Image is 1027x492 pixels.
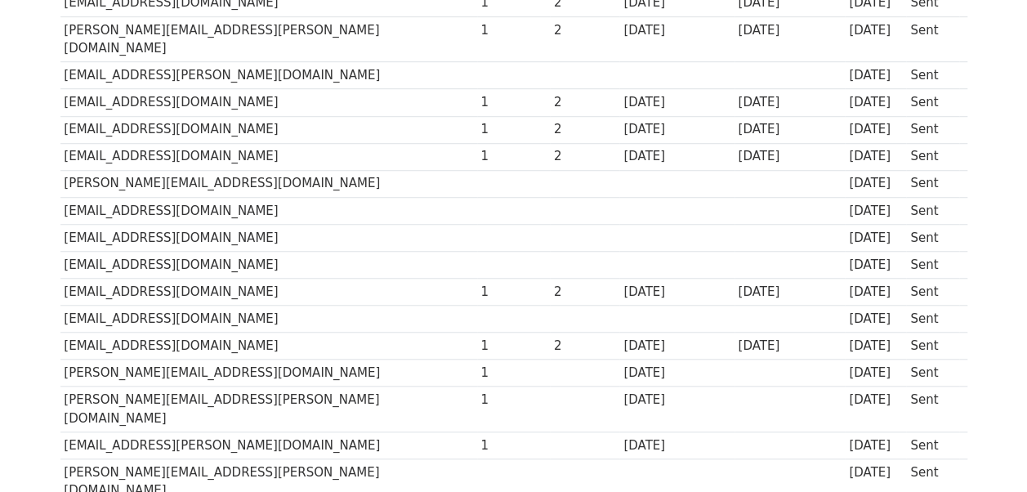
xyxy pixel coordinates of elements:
div: 2 [554,283,616,302]
div: [DATE] [849,21,903,40]
div: [DATE] [738,120,841,139]
div: [DATE] [623,283,730,302]
td: Sent [906,170,958,197]
div: [DATE] [849,436,903,455]
div: 1 [480,120,546,139]
td: Sent [906,116,958,143]
div: [DATE] [849,174,903,193]
div: [DATE] [849,147,903,166]
div: [DATE] [623,391,730,409]
div: 1 [480,337,546,356]
td: [EMAIL_ADDRESS][DOMAIN_NAME] [60,333,477,360]
td: [EMAIL_ADDRESS][DOMAIN_NAME] [60,143,477,170]
div: 1 [480,364,546,382]
div: [DATE] [623,147,730,166]
td: [EMAIL_ADDRESS][DOMAIN_NAME] [60,251,477,278]
div: [DATE] [623,364,730,382]
div: [DATE] [849,66,903,85]
div: 2 [554,147,616,166]
div: 1 [480,147,546,166]
div: [DATE] [738,21,841,40]
td: Sent [906,16,958,62]
div: [DATE] [738,93,841,112]
td: Sent [906,333,958,360]
td: Sent [906,360,958,387]
td: [EMAIL_ADDRESS][PERSON_NAME][DOMAIN_NAME] [60,432,477,459]
td: Sent [906,62,958,89]
div: [DATE] [849,229,903,248]
div: [DATE] [849,120,903,139]
div: [DATE] [623,436,730,455]
div: 2 [554,21,616,40]
td: Sent [906,224,958,251]
div: [DATE] [849,202,903,221]
div: 1 [480,21,546,40]
div: [DATE] [623,21,730,40]
div: 1 [480,93,546,112]
div: 1 [480,391,546,409]
td: [EMAIL_ADDRESS][DOMAIN_NAME] [60,89,477,116]
div: [DATE] [849,283,903,302]
td: Sent [906,143,958,170]
div: [DATE] [849,337,903,356]
td: [EMAIL_ADDRESS][DOMAIN_NAME] [60,279,477,306]
div: [DATE] [623,337,730,356]
div: [DATE] [849,463,903,482]
div: [DATE] [849,364,903,382]
div: [DATE] [623,93,730,112]
div: 2 [554,120,616,139]
div: 1 [480,283,546,302]
td: Sent [906,432,958,459]
td: Sent [906,89,958,116]
div: [DATE] [623,120,730,139]
div: [DATE] [849,93,903,112]
td: Sent [906,279,958,306]
td: [PERSON_NAME][EMAIL_ADDRESS][DOMAIN_NAME] [60,170,477,197]
div: [DATE] [738,283,841,302]
div: [DATE] [738,147,841,166]
td: [EMAIL_ADDRESS][DOMAIN_NAME] [60,116,477,143]
td: [EMAIL_ADDRESS][DOMAIN_NAME] [60,306,477,333]
td: [EMAIL_ADDRESS][PERSON_NAME][DOMAIN_NAME] [60,62,477,89]
div: [DATE] [849,310,903,329]
td: [EMAIL_ADDRESS][DOMAIN_NAME] [60,197,477,224]
div: [DATE] [738,337,841,356]
div: 2 [554,337,616,356]
div: 2 [554,93,616,112]
td: Sent [906,387,958,432]
td: [PERSON_NAME][EMAIL_ADDRESS][DOMAIN_NAME] [60,360,477,387]
div: [DATE] [849,256,903,275]
div: 1 [480,436,546,455]
td: Sent [906,197,958,224]
td: [EMAIL_ADDRESS][DOMAIN_NAME] [60,224,477,251]
div: [DATE] [849,391,903,409]
td: [PERSON_NAME][EMAIL_ADDRESS][PERSON_NAME][DOMAIN_NAME] [60,387,477,432]
iframe: Chat Widget [945,414,1027,492]
td: Sent [906,251,958,278]
td: Sent [906,306,958,333]
td: [PERSON_NAME][EMAIL_ADDRESS][PERSON_NAME][DOMAIN_NAME] [60,16,477,62]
